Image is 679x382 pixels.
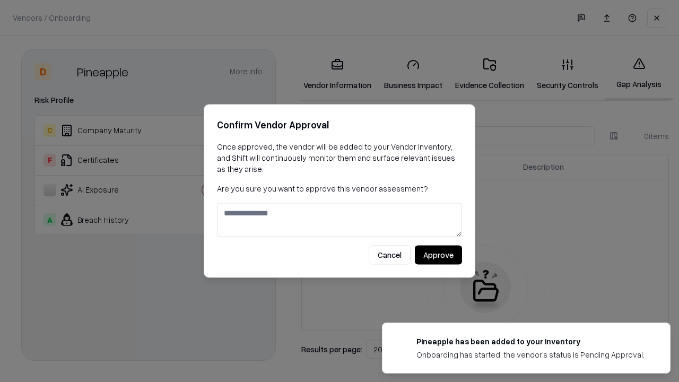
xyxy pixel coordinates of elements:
h2: Confirm Vendor Approval [217,117,462,133]
div: Onboarding has started, the vendor's status is Pending Approval. [416,349,645,360]
img: pineappleenergy.com [395,336,408,349]
button: Cancel [369,246,411,265]
p: Once approved, the vendor will be added to your Vendor Inventory, and Shift will continuously mon... [217,141,462,175]
button: Approve [415,246,462,265]
p: Are you sure you want to approve this vendor assessment? [217,183,462,194]
div: Pineapple has been added to your inventory [416,336,645,347]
